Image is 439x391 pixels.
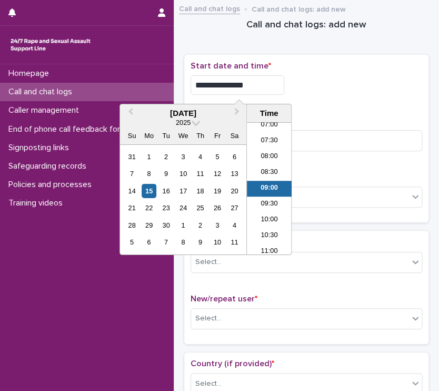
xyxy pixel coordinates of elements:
[210,235,224,249] div: Choose Friday, October 10th, 2025
[195,378,222,389] div: Select...
[179,2,240,14] a: Call and chat logs
[247,181,292,197] li: 09:00
[247,197,292,212] li: 09:30
[123,148,243,251] div: month 2025-09
[159,167,173,181] div: Choose Tuesday, September 9th, 2025
[159,218,173,232] div: Choose Tuesday, September 30th, 2025
[8,34,93,55] img: rhQMoQhaT3yELyF149Cw
[193,150,207,164] div: Choose Thursday, September 4th, 2025
[210,129,224,143] div: Fr
[247,228,292,244] li: 10:30
[230,105,246,122] button: Next Month
[4,124,135,134] p: End of phone call feedback form
[247,165,292,181] li: 08:30
[4,87,81,97] p: Call and chat logs
[252,3,346,14] p: Call and chat logs: add new
[120,109,246,118] div: [DATE]
[210,218,224,232] div: Choose Friday, October 3rd, 2025
[250,109,288,118] div: Time
[191,359,274,368] span: Country (if provided)
[247,244,292,260] li: 11:00
[4,143,77,153] p: Signposting links
[142,167,156,181] div: Choose Monday, September 8th, 2025
[247,133,292,149] li: 07:30
[142,201,156,215] div: Choose Monday, September 22nd, 2025
[210,184,224,198] div: Choose Friday, September 19th, 2025
[176,129,190,143] div: We
[247,149,292,165] li: 08:00
[176,119,191,126] span: 2025
[227,235,242,249] div: Choose Saturday, October 11th, 2025
[4,180,100,190] p: Policies and processes
[193,184,207,198] div: Choose Thursday, September 18th, 2025
[184,19,428,32] h1: Call and chat logs: add new
[191,62,271,70] span: Start date and time
[191,295,257,303] span: New/repeat user
[142,150,156,164] div: Choose Monday, September 1st, 2025
[227,167,242,181] div: Choose Saturday, September 13th, 2025
[159,235,173,249] div: Choose Tuesday, October 7th, 2025
[125,235,139,249] div: Choose Sunday, October 5th, 2025
[142,218,156,232] div: Choose Monday, September 29th, 2025
[4,161,95,171] p: Safeguarding records
[125,184,139,198] div: Choose Sunday, September 14th, 2025
[121,105,138,122] button: Previous Month
[176,184,190,198] div: Choose Wednesday, September 17th, 2025
[125,150,139,164] div: Choose Sunday, August 31st, 2025
[195,257,222,268] div: Select...
[125,201,139,215] div: Choose Sunday, September 21st, 2025
[193,201,207,215] div: Choose Thursday, September 25th, 2025
[176,218,190,232] div: Choose Wednesday, October 1st, 2025
[142,235,156,249] div: Choose Monday, October 6th, 2025
[125,167,139,181] div: Choose Sunday, September 7th, 2025
[4,69,57,79] p: Homepage
[193,218,207,232] div: Choose Thursday, October 2nd, 2025
[193,235,207,249] div: Choose Thursday, October 9th, 2025
[176,235,190,249] div: Choose Wednesday, October 8th, 2025
[159,201,173,215] div: Choose Tuesday, September 23rd, 2025
[4,105,87,115] p: Caller management
[176,201,190,215] div: Choose Wednesday, September 24th, 2025
[159,150,173,164] div: Choose Tuesday, September 2nd, 2025
[227,184,242,198] div: Choose Saturday, September 20th, 2025
[142,129,156,143] div: Mo
[210,150,224,164] div: Choose Friday, September 5th, 2025
[193,129,207,143] div: Th
[159,129,173,143] div: Tu
[195,313,222,324] div: Select...
[142,184,156,198] div: Choose Monday, September 15th, 2025
[210,167,224,181] div: Choose Friday, September 12th, 2025
[125,218,139,232] div: Choose Sunday, September 28th, 2025
[227,129,242,143] div: Sa
[193,167,207,181] div: Choose Thursday, September 11th, 2025
[210,201,224,215] div: Choose Friday, September 26th, 2025
[176,150,190,164] div: Choose Wednesday, September 3rd, 2025
[227,201,242,215] div: Choose Saturday, September 27th, 2025
[227,150,242,164] div: Choose Saturday, September 6th, 2025
[125,129,139,143] div: Su
[247,212,292,228] li: 10:00
[247,118,292,133] li: 07:00
[159,184,173,198] div: Choose Tuesday, September 16th, 2025
[227,218,242,232] div: Choose Saturday, October 4th, 2025
[176,167,190,181] div: Choose Wednesday, September 10th, 2025
[4,198,71,208] p: Training videos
